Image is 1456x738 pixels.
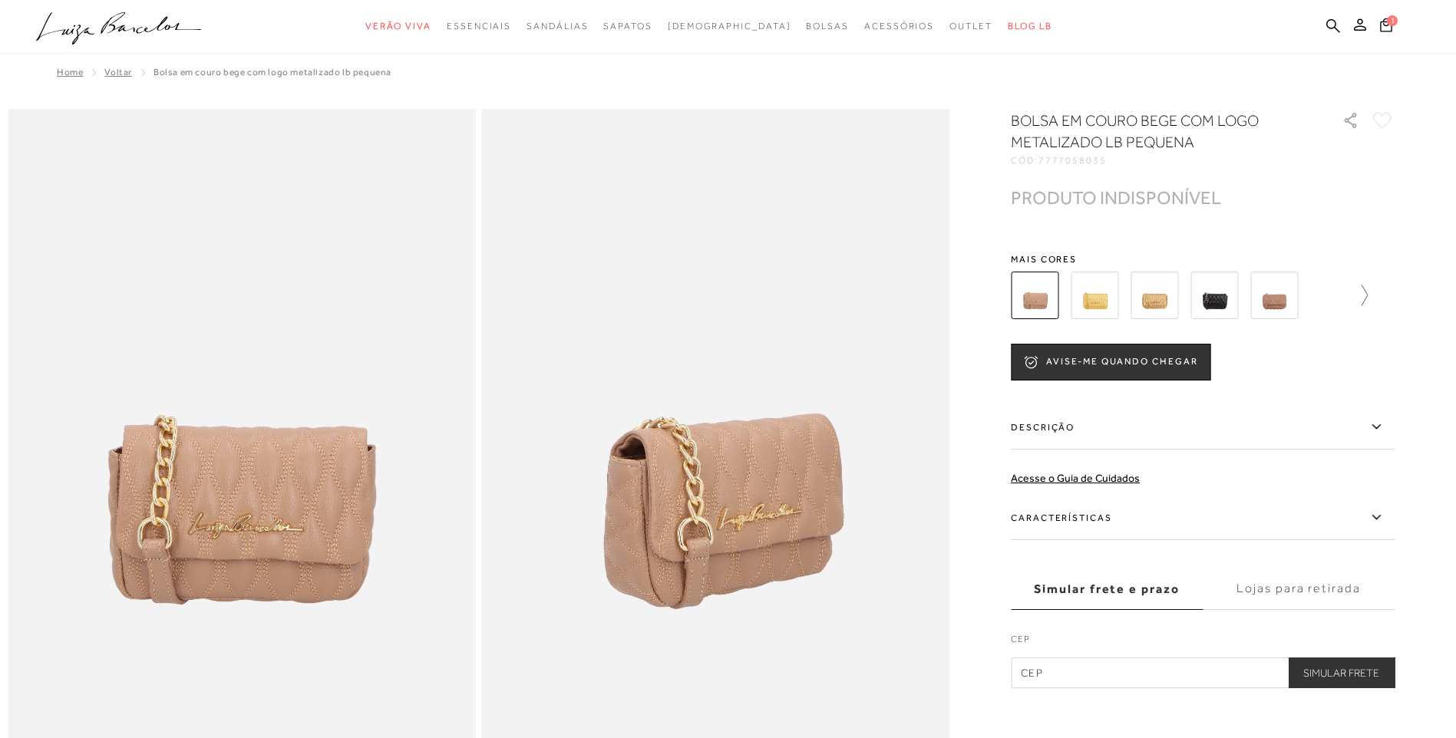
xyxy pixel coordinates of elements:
[603,12,652,41] a: categoryNavScreenReaderText
[668,21,791,31] span: [DEMOGRAPHIC_DATA]
[1038,155,1107,166] span: 7777058035
[1011,568,1203,610] label: Simular frete e prazo
[1008,12,1052,41] a: BLOG LB
[1011,657,1395,688] input: CEP
[154,67,391,77] span: BOLSA EM COURO BEGE COM LOGO METALIZADO LB PEQUENA
[527,21,588,31] span: Sandálias
[1375,17,1397,38] button: 1
[806,21,849,31] span: Bolsas
[57,67,83,77] a: Home
[668,12,791,41] a: noSubCategoriesText
[1190,272,1238,319] img: BOLSA EM COURO PRETA
[1011,110,1299,153] h1: BOLSA EM COURO BEGE COM LOGO METALIZADO LB PEQUENA
[864,12,934,41] a: categoryNavScreenReaderText
[1011,272,1058,319] img: BOLSA EM COURO BEGE COM LOGO METALIZADO LB PEQUENA
[1131,272,1178,319] img: BOLSA EM COURO OURO VELHO COM LOGO METALIZADO LB PEQUENA
[1250,272,1298,319] img: Bolsa pequena crossbody camel
[949,12,992,41] a: categoryNavScreenReaderText
[365,12,431,41] a: categoryNavScreenReaderText
[864,21,934,31] span: Acessórios
[806,12,849,41] a: categoryNavScreenReaderText
[365,21,431,31] span: Verão Viva
[1011,496,1395,540] label: Características
[1011,472,1140,484] a: Acesse o Guia de Cuidados
[1011,255,1395,264] span: Mais cores
[949,21,992,31] span: Outlet
[447,21,511,31] span: Essenciais
[1203,568,1395,610] label: Lojas para retirada
[104,67,132,77] a: Voltar
[527,12,588,41] a: categoryNavScreenReaderText
[1011,156,1318,165] div: CÓD:
[1011,344,1210,381] button: AVISE-ME QUANDO CHEGAR
[447,12,511,41] a: categoryNavScreenReaderText
[1387,15,1398,26] span: 1
[1008,21,1052,31] span: BLOG LB
[1011,632,1395,654] label: CEP
[1011,405,1395,450] label: Descrição
[1011,189,1221,206] div: PRODUTO INDISPONÍVEL
[603,21,652,31] span: Sapatos
[1288,657,1395,688] button: Simular Frete
[1071,272,1118,319] img: BOLSA EM COURO DOURADO COM LOGO METALIZADO LB PEQUENA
